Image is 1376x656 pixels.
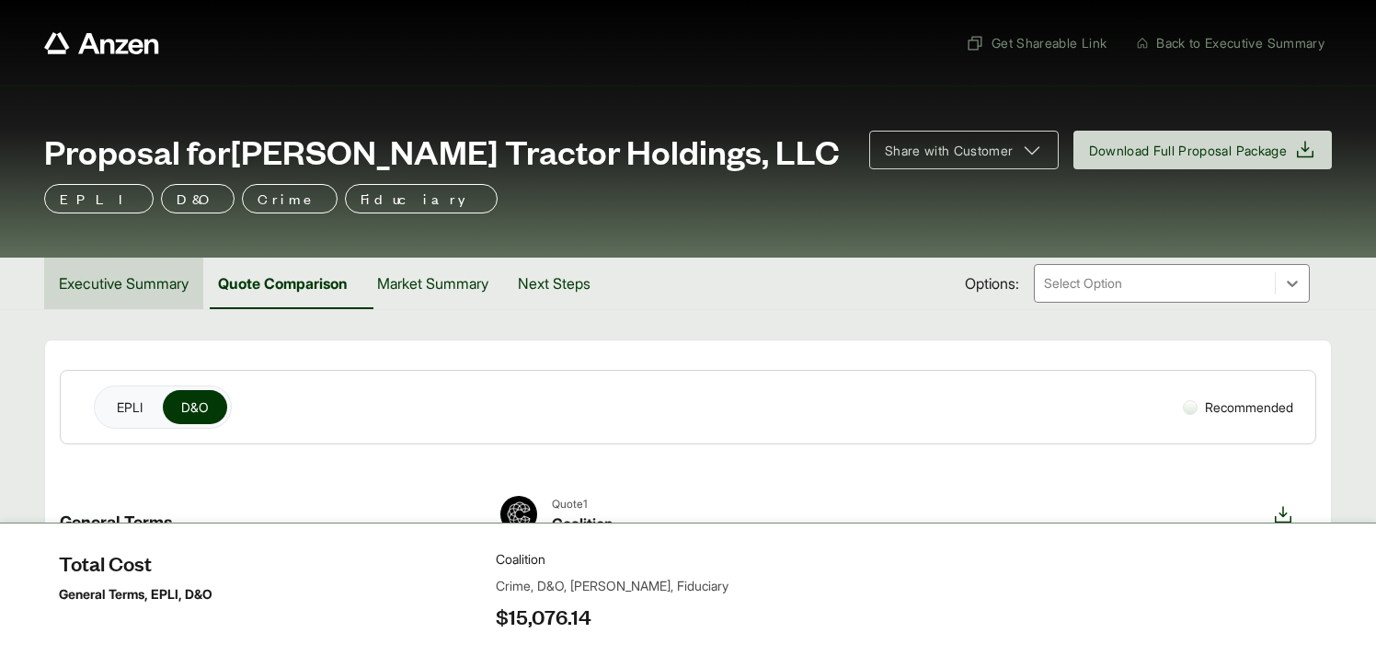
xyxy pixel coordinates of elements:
[177,188,219,210] p: D&O
[44,32,159,54] a: Anzen website
[75,570,110,590] p: Rating
[958,26,1114,60] button: Get Shareable Link
[500,570,532,590] div: None
[1129,26,1332,60] button: Back to Executive Summary
[60,481,464,549] div: General Terms
[44,132,840,169] span: Proposal for [PERSON_NAME] Tractor Holdings, LLC
[885,141,1014,160] span: Share with Customer
[500,627,581,646] div: Non-Admitted
[181,397,209,417] span: D&O
[552,512,613,535] span: Coalition
[362,258,503,309] button: Market Summary
[163,390,227,424] button: D&O
[203,258,362,309] button: Quote Comparison
[966,33,1107,52] span: Get Shareable Link
[117,397,143,417] span: EPLI
[60,188,138,210] p: EPLI
[1089,141,1288,160] span: Download Full Proposal Package
[1073,131,1333,169] button: Download Full Proposal Package
[75,627,126,646] p: Admitted
[1156,33,1324,52] span: Back to Executive Summary
[44,258,203,309] button: Executive Summary
[1265,496,1301,535] button: Download option
[500,496,537,533] img: Coalition-Logo
[503,258,605,309] button: Next Steps
[965,272,1019,294] span: Options:
[552,496,613,512] span: Quote 1
[361,188,482,210] p: Fiduciary
[258,188,322,210] p: Crime
[1175,390,1301,424] div: Recommended
[869,131,1059,169] button: Share with Customer
[98,390,161,424] button: EPLI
